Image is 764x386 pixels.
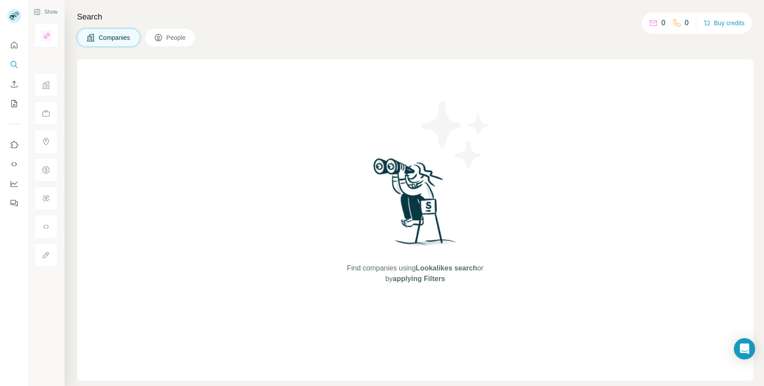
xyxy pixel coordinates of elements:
[416,264,477,272] span: Lookalikes search
[27,5,64,19] button: Show
[344,263,486,284] span: Find companies using or by
[7,96,21,112] button: My lists
[7,156,21,172] button: Use Surfe API
[7,137,21,153] button: Use Surfe on LinkedIn
[661,18,665,28] p: 0
[7,195,21,211] button: Feedback
[7,76,21,92] button: Enrich CSV
[7,57,21,73] button: Search
[166,33,187,42] span: People
[99,33,131,42] span: Companies
[703,17,745,29] button: Buy credits
[393,275,445,282] span: applying Filters
[77,11,753,23] h4: Search
[734,338,755,359] div: Open Intercom Messenger
[7,176,21,192] button: Dashboard
[685,18,689,28] p: 0
[415,95,495,174] img: Surfe Illustration - Stars
[7,37,21,53] button: Quick start
[369,156,461,255] img: Surfe Illustration - Woman searching with binoculars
